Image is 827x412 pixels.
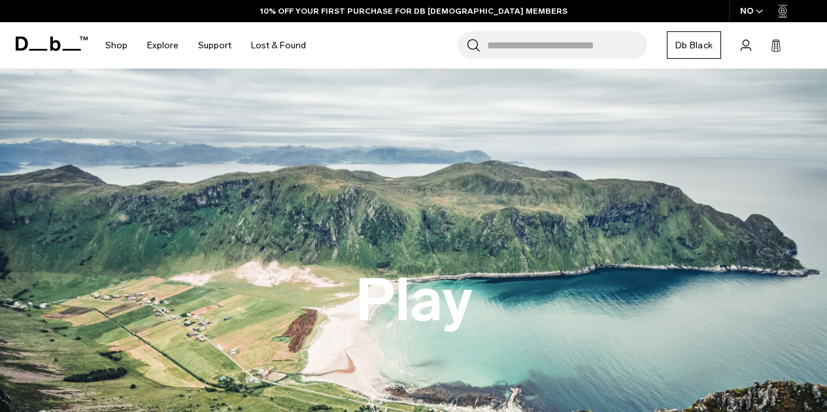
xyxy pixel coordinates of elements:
[105,22,127,69] a: Shop
[147,22,178,69] a: Explore
[95,22,316,69] nav: Main Navigation
[355,268,473,332] button: Play
[198,22,231,69] a: Support
[667,31,721,59] a: Db Black
[260,5,567,17] a: 10% OFF YOUR FIRST PURCHASE FOR DB [DEMOGRAPHIC_DATA] MEMBERS
[251,22,306,69] a: Lost & Found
